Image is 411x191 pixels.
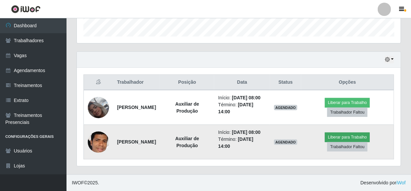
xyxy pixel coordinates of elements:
span: AGENDADO [274,140,297,145]
img: CoreUI Logo [11,5,41,13]
span: IWOF [72,180,84,185]
span: Desenvolvido por [360,179,406,186]
li: Término: [218,101,266,115]
button: Trabalhador Faltou [327,108,367,117]
strong: [PERSON_NAME] [117,139,156,144]
strong: Auxiliar de Produção [175,101,199,114]
button: Liberar para Trabalho [325,133,370,142]
button: Trabalhador Faltou [327,142,367,151]
span: © 2025 . [72,179,99,186]
time: [DATE] 08:00 [232,95,261,100]
img: 1709861924003.jpeg [88,127,109,157]
th: Posição [160,75,214,90]
th: Status [270,75,301,90]
th: Data [214,75,270,90]
button: Liberar para Trabalho [325,98,370,107]
a: iWof [396,180,406,185]
li: Término: [218,136,266,150]
li: Início: [218,129,266,136]
strong: Auxiliar de Produção [175,136,199,148]
th: Trabalhador [113,75,160,90]
li: Início: [218,94,266,101]
strong: [PERSON_NAME] [117,105,156,110]
th: Opções [301,75,394,90]
img: 1700658195519.jpeg [88,89,109,127]
span: AGENDADO [274,105,297,110]
time: [DATE] 08:00 [232,130,261,135]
